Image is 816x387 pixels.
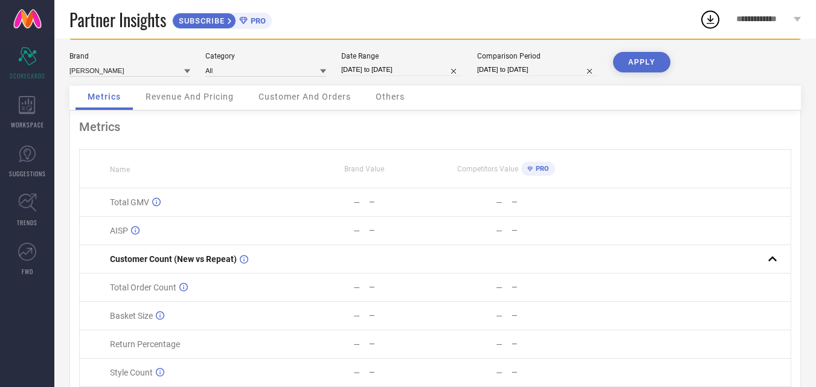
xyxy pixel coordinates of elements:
[699,8,721,30] div: Open download list
[496,311,503,321] div: —
[69,52,190,60] div: Brand
[496,197,503,207] div: —
[79,120,791,134] div: Metrics
[110,283,176,292] span: Total Order Count
[496,339,503,349] div: —
[110,254,237,264] span: Customer Count (New vs Repeat)
[110,197,149,207] span: Total GMV
[88,92,121,101] span: Metrics
[22,267,33,276] span: FWD
[110,311,153,321] span: Basket Size
[353,311,360,321] div: —
[533,165,549,173] span: PRO
[248,16,266,25] span: PRO
[353,226,360,235] div: —
[172,10,272,29] a: SUBSCRIBEPRO
[613,52,670,72] button: APPLY
[369,368,434,377] div: —
[11,120,44,129] span: WORKSPACE
[376,92,405,101] span: Others
[69,7,166,32] span: Partner Insights
[9,169,46,178] span: SUGGESTIONS
[512,368,577,377] div: —
[496,368,503,377] div: —
[512,283,577,292] div: —
[369,198,434,206] div: —
[496,226,503,235] div: —
[353,283,360,292] div: —
[344,165,384,173] span: Brand Value
[369,340,434,348] div: —
[457,165,518,173] span: Competitors Value
[353,197,360,207] div: —
[110,368,153,377] span: Style Count
[512,198,577,206] div: —
[369,312,434,320] div: —
[512,340,577,348] div: —
[341,52,462,60] div: Date Range
[110,165,130,174] span: Name
[369,283,434,292] div: —
[146,92,234,101] span: Revenue And Pricing
[341,63,462,76] input: Select date range
[205,52,326,60] div: Category
[369,226,434,235] div: —
[512,226,577,235] div: —
[353,339,360,349] div: —
[173,16,228,25] span: SUBSCRIBE
[477,52,598,60] div: Comparison Period
[10,71,45,80] span: SCORECARDS
[259,92,351,101] span: Customer And Orders
[496,283,503,292] div: —
[512,312,577,320] div: —
[110,226,128,235] span: AISP
[110,339,180,349] span: Return Percentage
[477,63,598,76] input: Select comparison period
[17,218,37,227] span: TRENDS
[353,368,360,377] div: —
